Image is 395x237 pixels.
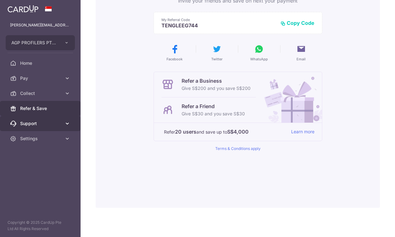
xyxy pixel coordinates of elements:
p: TENGLEEG744 [161,22,275,29]
button: Email [283,44,320,62]
span: Support [20,120,62,127]
span: Home [20,60,62,66]
button: Twitter [198,44,235,62]
span: WhatsApp [250,57,268,62]
button: Copy Code [280,20,314,26]
p: My Referral Code [161,17,275,22]
p: Give S$30 and you save S$30 [182,110,245,118]
p: Refer a Business [182,77,251,85]
button: Facebook [156,44,193,62]
img: CardUp [8,5,38,13]
span: AGP PROFILERS PTE. LTD. [11,40,58,46]
p: Give S$200 and you save S$200 [182,85,251,92]
button: WhatsApp [240,44,278,62]
a: Terms & Conditions apply [215,146,261,151]
p: Refer and save up to [164,128,286,136]
span: Email [296,57,306,62]
strong: 20 users [175,128,196,135]
span: Twitter [211,57,223,62]
a: Learn more [291,128,314,136]
span: Refer & Save [20,105,62,112]
strong: S$4,000 [227,128,249,135]
p: [PERSON_NAME][EMAIL_ADDRESS][DOMAIN_NAME] [10,22,71,28]
span: Collect [20,90,62,96]
span: Settings [20,135,62,142]
img: Refer [258,72,322,123]
p: Refer a Friend [182,102,245,110]
span: Facebook [166,57,183,62]
button: AGP PROFILERS PTE. LTD. [6,35,75,50]
span: Pay [20,75,62,81]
